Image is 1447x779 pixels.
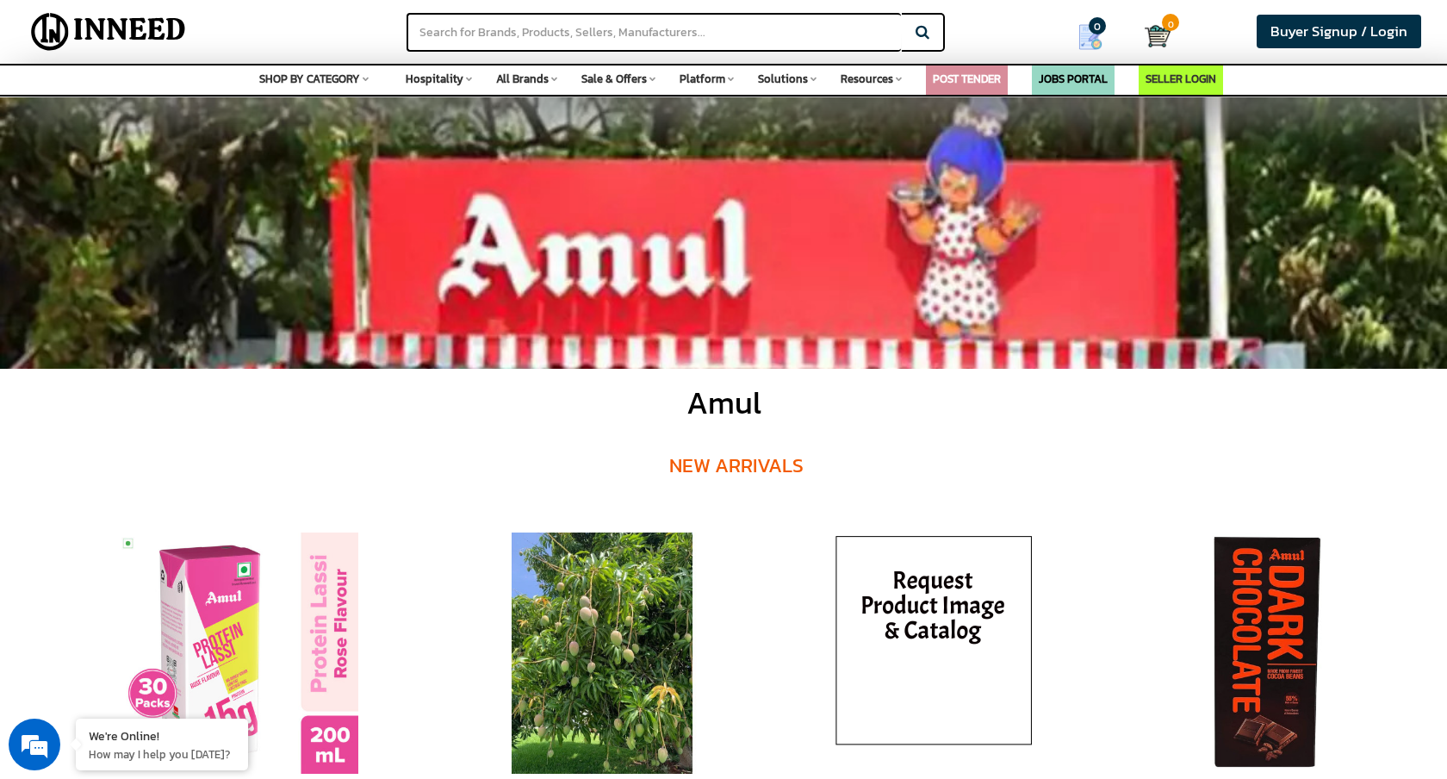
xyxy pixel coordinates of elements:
[496,71,549,87] span: All Brands
[1077,24,1103,50] img: Show My Quotes
[581,71,647,87] span: Sale & Offers
[1162,14,1179,31] span: 0
[813,515,1054,774] img: inneed-image-na.png
[841,71,893,87] span: Resources
[1089,17,1106,34] span: 0
[407,13,901,52] input: Search for Brands, Products, Sellers, Manufacturers...
[1257,15,1421,48] a: Buyer Signup / Login
[89,746,235,762] p: How may I help you today?
[1145,23,1171,49] img: Cart
[406,71,463,87] span: Hospitality
[1145,533,1386,774] img: 74934-large_default.jpg
[259,71,360,87] span: SHOP BY CATEGORY
[1145,17,1159,55] a: Cart 0
[680,71,725,87] span: Platform
[111,429,1362,502] h4: New Arrivals
[117,533,358,774] img: 75425-large_default.jpg
[481,533,723,774] img: 75100-large_default.jpg
[1270,21,1407,42] span: Buyer Signup / Login
[1039,71,1108,87] a: JOBS PORTAL
[758,71,808,87] span: Solutions
[1050,17,1144,57] a: my Quotes 0
[1146,71,1216,87] a: SELLER LOGIN
[933,71,1001,87] a: POST TENDER
[23,10,194,53] img: Inneed.Market
[89,727,235,744] div: We're Online!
